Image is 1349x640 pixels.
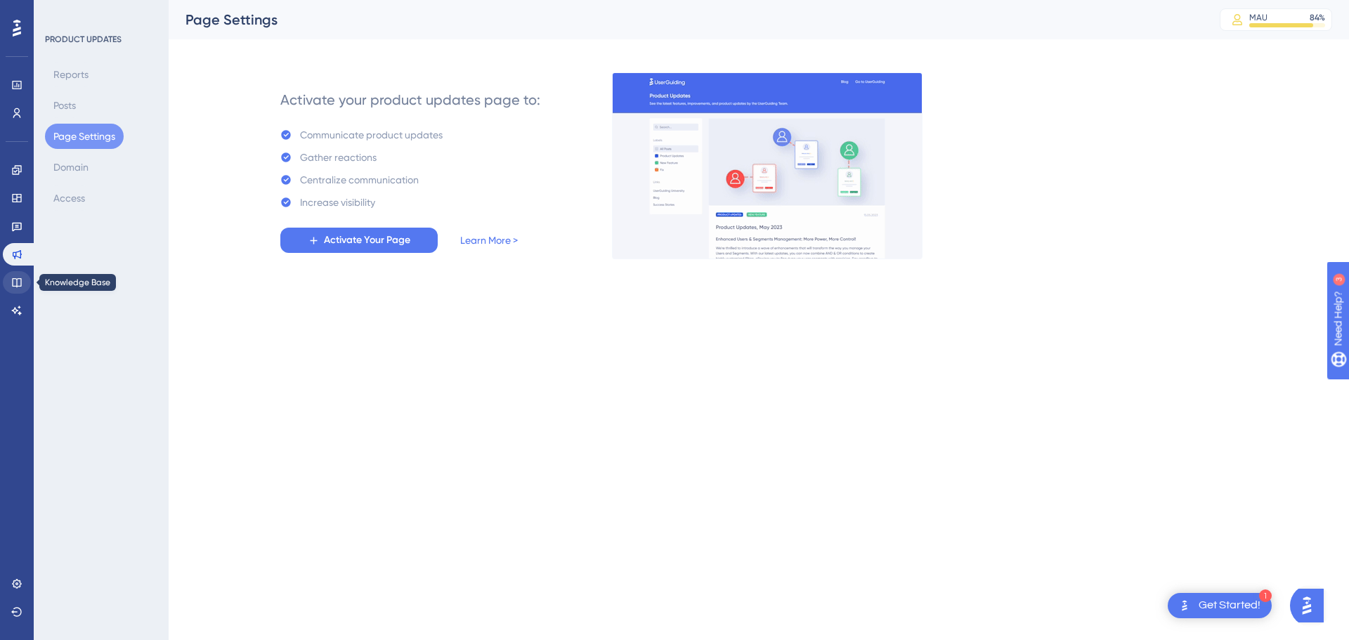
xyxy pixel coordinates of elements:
span: Need Help? [33,4,88,20]
div: Centralize communication [300,171,419,188]
img: 253145e29d1258e126a18a92d52e03bb.gif [612,72,923,259]
button: Reports [45,62,97,87]
div: Activate your product updates page to: [280,90,540,110]
iframe: UserGuiding AI Assistant Launcher [1290,585,1332,627]
a: Learn More > [460,232,518,249]
button: Activate Your Page [280,228,438,253]
button: Posts [45,93,84,118]
div: Get Started! [1199,598,1260,613]
div: Open Get Started! checklist, remaining modules: 1 [1168,593,1272,618]
div: Gather reactions [300,149,377,166]
button: Page Settings [45,124,124,149]
button: Access [45,185,93,211]
div: Increase visibility [300,194,375,211]
div: MAU [1249,12,1267,23]
div: 84 % [1310,12,1325,23]
div: 3 [98,7,102,18]
div: Page Settings [185,10,1185,30]
div: 1 [1259,589,1272,602]
img: launcher-image-alternative-text [1176,597,1193,614]
div: PRODUCT UPDATES [45,34,122,45]
button: Domain [45,155,97,180]
span: Activate Your Page [324,232,410,249]
div: Communicate product updates [300,126,443,143]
